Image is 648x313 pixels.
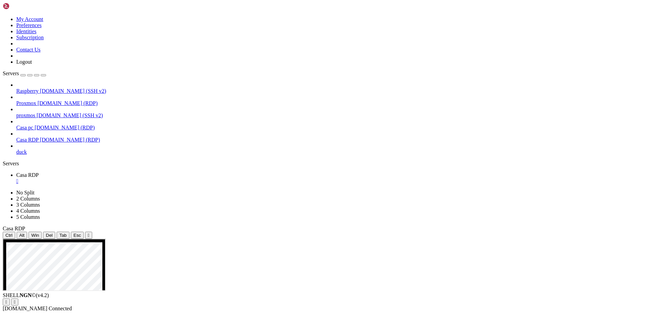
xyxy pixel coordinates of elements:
li: duck [16,143,645,155]
span: [DOMAIN_NAME] (RDP) [38,100,98,106]
span: Esc [74,233,81,238]
a: Servers [3,70,46,76]
a: duck [16,149,645,155]
span: Win [31,233,39,238]
span: Alt [19,233,25,238]
a: Contact Us [16,47,41,53]
span: Raspberry [16,88,39,94]
li: Raspberry [DOMAIN_NAME] (SSH v2) [16,82,645,94]
span: Tab [59,233,67,238]
span: Casa pc [16,125,33,130]
button: Ctrl [3,232,15,239]
li: Casa RDP [DOMAIN_NAME] (RDP) [16,131,645,143]
button: Tab [57,232,69,239]
button: Del [43,232,55,239]
a: Preferences [16,22,42,28]
span: [DOMAIN_NAME] [3,306,47,311]
a: Subscription [16,35,44,40]
li: Casa pc [DOMAIN_NAME] (RDP) [16,119,645,131]
a: My Account [16,16,43,22]
a: proxmos [DOMAIN_NAME] (SSH v2) [16,112,645,119]
li: Proxmox [DOMAIN_NAME] (RDP) [16,94,645,106]
a: Casa RDP [16,172,645,184]
a: Casa RDP [DOMAIN_NAME] (RDP) [16,137,645,143]
div: Servers [3,161,645,167]
button:  [3,298,10,306]
button: Esc [71,232,84,239]
span: [DOMAIN_NAME] (SSH v2) [40,88,106,94]
span: [DOMAIN_NAME] (RDP) [40,137,100,143]
a:  [16,178,645,184]
span: Casa RDP [16,172,39,178]
span: Servers [3,70,19,76]
li: proxmos [DOMAIN_NAME] (SSH v2) [16,106,645,119]
span: Del [46,233,53,238]
a: 3 Columns [16,202,40,208]
a: Proxmox [DOMAIN_NAME] (RDP) [16,100,645,106]
span: Connected [49,306,72,311]
span: 4.2.0 [36,292,49,298]
span: Proxmox [16,100,36,106]
img: Shellngn [3,3,42,9]
span: [DOMAIN_NAME] (RDP) [35,125,95,130]
span: [DOMAIN_NAME] (SSH v2) [37,112,103,118]
div:  [88,233,89,238]
span: proxmos [16,112,35,118]
span: duck [16,149,27,155]
a: No Split [16,190,35,195]
div:  [14,299,16,305]
span: SHELL © [3,292,49,298]
span: Casa RDP [16,137,39,143]
a: Identities [16,28,37,34]
b: NGN [20,292,32,298]
span: Ctrl [5,233,13,238]
a: Logout [16,59,32,65]
button:  [11,298,18,306]
a: Raspberry [DOMAIN_NAME] (SSH v2) [16,88,645,94]
button: Alt [17,232,27,239]
button: Win [28,232,42,239]
div:  [5,299,7,305]
a: 4 Columns [16,208,40,214]
button:  [85,232,92,239]
a: 2 Columns [16,196,40,202]
a: 5 Columns [16,214,40,220]
a: Casa pc [DOMAIN_NAME] (RDP) [16,125,645,131]
span: Casa RDP [3,226,25,231]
